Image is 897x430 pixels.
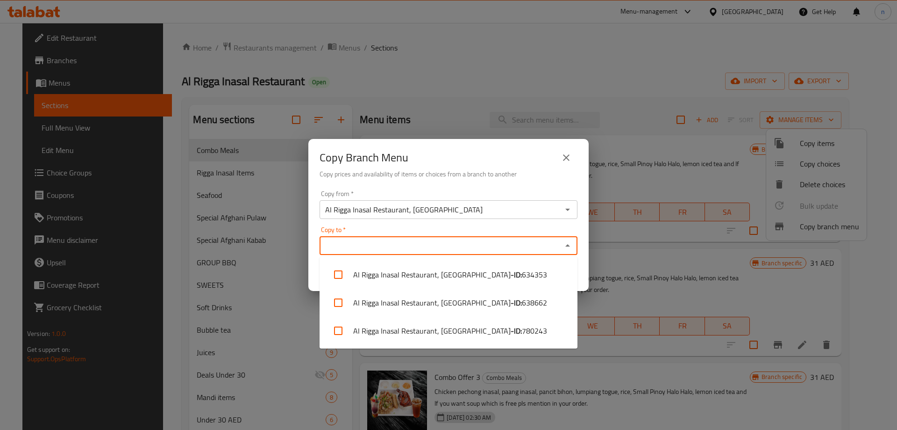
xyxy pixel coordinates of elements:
[320,169,577,179] h6: Copy prices and availability of items or choices from a branch to another
[561,239,574,252] button: Close
[522,297,547,308] span: 638662
[320,317,577,345] li: Al Rigga Inasal Restaurant, [GEOGRAPHIC_DATA]
[320,150,408,165] h2: Copy Branch Menu
[320,261,577,289] li: Al Rigga Inasal Restaurant, [GEOGRAPHIC_DATA]
[555,146,577,169] button: close
[511,269,522,280] b: - ID:
[511,297,522,308] b: - ID:
[522,269,547,280] span: 634353
[511,325,522,336] b: - ID:
[320,289,577,317] li: Al Rigga Inasal Restaurant, [GEOGRAPHIC_DATA]
[561,203,574,216] button: Open
[522,325,547,336] span: 780243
